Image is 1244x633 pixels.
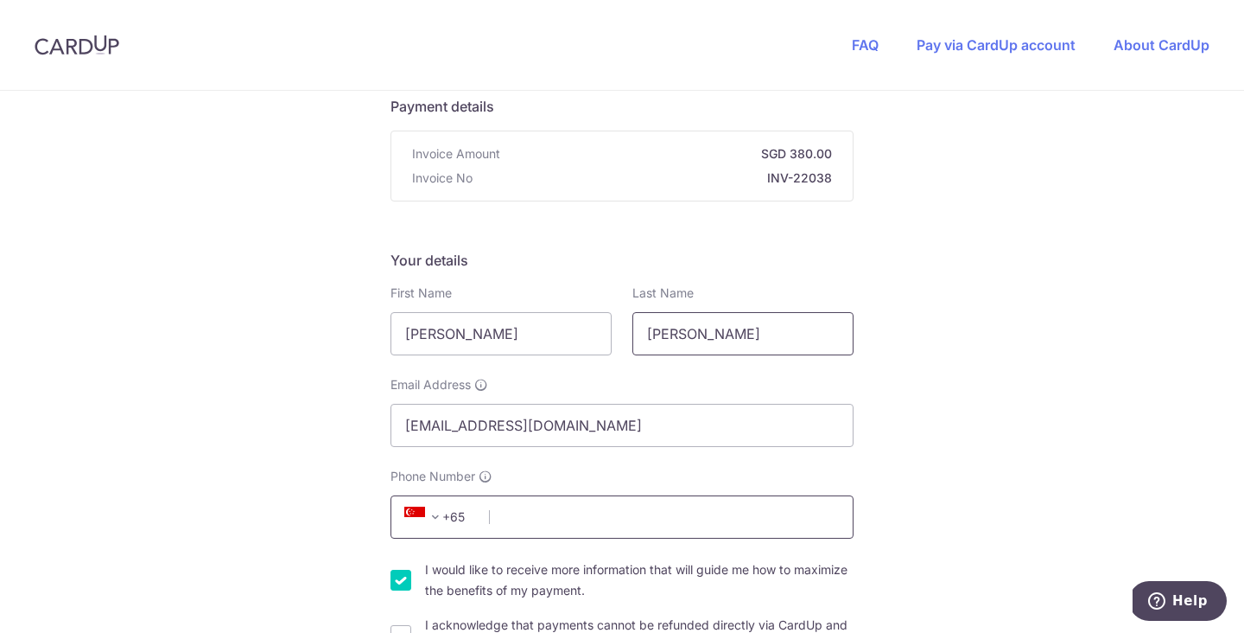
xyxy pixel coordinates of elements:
[390,285,452,302] label: First Name
[390,376,471,393] span: Email Address
[412,145,500,163] span: Invoice Amount
[390,250,854,271] h5: Your details
[390,312,612,355] input: First name
[425,559,854,601] label: I would like to receive more information that will guide me how to maximize the benefits of my pa...
[390,404,854,447] input: Email address
[632,312,854,355] input: Last name
[390,96,854,117] h5: Payment details
[404,507,446,527] span: +65
[399,507,477,527] span: +65
[632,285,694,302] label: Last Name
[35,35,119,55] img: CardUp
[479,169,832,187] strong: INV-22038
[1133,581,1227,624] iframe: Opens a widget where you can find more information
[852,36,879,54] a: FAQ
[412,169,473,187] span: Invoice No
[507,145,832,163] strong: SGD 380.00
[390,468,475,485] span: Phone Number
[917,36,1076,54] a: Pay via CardUp account
[1114,36,1209,54] a: About CardUp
